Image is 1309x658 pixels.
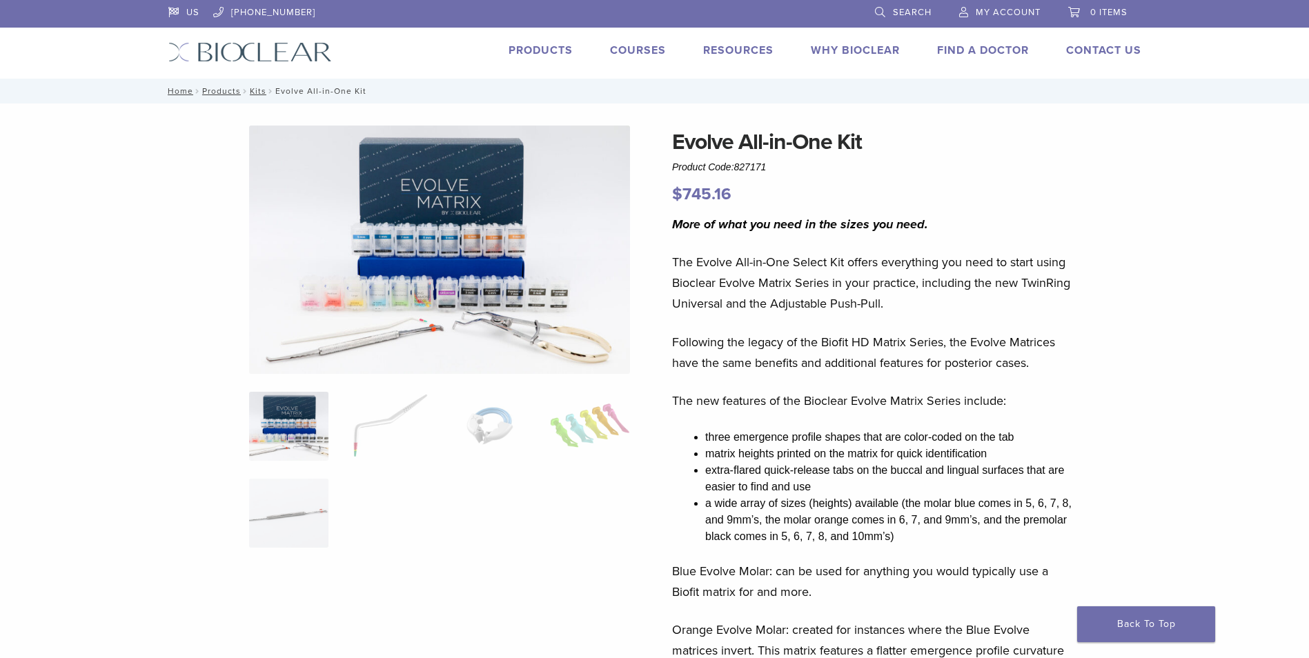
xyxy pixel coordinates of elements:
[705,446,1078,462] li: matrix heights printed on the matrix for quick identification
[158,79,1152,103] nav: Evolve All-in-One Kit
[202,86,241,96] a: Products
[164,86,193,96] a: Home
[1066,43,1141,57] a: Contact Us
[610,43,666,57] a: Courses
[1077,606,1215,642] a: Back To Top
[672,126,1078,159] h1: Evolve All-in-One Kit
[893,7,932,18] span: Search
[450,392,529,461] img: Evolve All-in-One Kit - Image 3
[976,7,1041,18] span: My Account
[509,43,573,57] a: Products
[250,86,266,96] a: Kits
[705,429,1078,446] li: three emergence profile shapes that are color-coded on the tab
[1090,7,1128,18] span: 0 items
[349,392,429,461] img: Evolve All-in-One Kit - Image 2
[672,217,928,232] i: More of what you need in the sizes you need.
[241,88,250,94] span: /
[266,88,275,94] span: /
[703,43,774,57] a: Resources
[672,184,682,204] span: $
[705,462,1078,495] li: extra-flared quick-release tabs on the buccal and lingual surfaces that are easier to find and use
[672,332,1078,373] p: Following the legacy of the Biofit HD Matrix Series, the Evolve Matrices have the same benefits a...
[550,392,629,461] img: Evolve All-in-One Kit - Image 4
[672,252,1078,314] p: The Evolve All-in-One Select Kit offers everything you need to start using Bioclear Evolve Matrix...
[811,43,900,57] a: Why Bioclear
[672,161,766,172] span: Product Code:
[734,161,767,172] span: 827171
[672,184,731,204] bdi: 745.16
[249,479,328,548] img: Evolve All-in-One Kit - Image 5
[168,42,332,62] img: Bioclear
[249,392,328,461] img: IMG_0457-scaled-e1745362001290-300x300.jpg
[193,88,202,94] span: /
[937,43,1029,57] a: Find A Doctor
[672,561,1078,602] p: Blue Evolve Molar: can be used for anything you would typically use a Biofit matrix for and more.
[672,390,1078,411] p: The new features of the Bioclear Evolve Matrix Series include:
[705,495,1078,545] li: a wide array of sizes (heights) available (the molar blue comes in 5, 6, 7, 8, and 9mm’s, the mol...
[249,126,630,374] img: IMG_0457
